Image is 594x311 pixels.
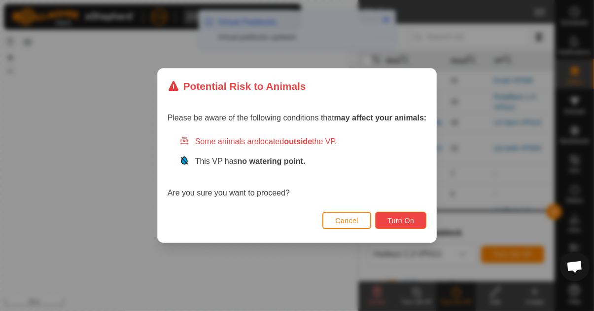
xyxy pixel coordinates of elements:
[334,114,427,122] strong: may affect your animals:
[168,78,306,94] div: Potential Risk to Animals
[387,217,414,225] span: Turn On
[195,157,306,165] span: This VP has
[560,252,590,281] a: Open chat
[259,137,337,146] span: located the VP.
[335,217,358,225] span: Cancel
[179,136,427,148] div: Some animals are
[375,212,426,229] button: Turn On
[238,157,306,165] strong: no watering point.
[322,212,371,229] button: Cancel
[284,137,312,146] strong: outside
[168,136,427,199] div: Are you sure you want to proceed?
[168,114,427,122] span: Please be aware of the following conditions that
